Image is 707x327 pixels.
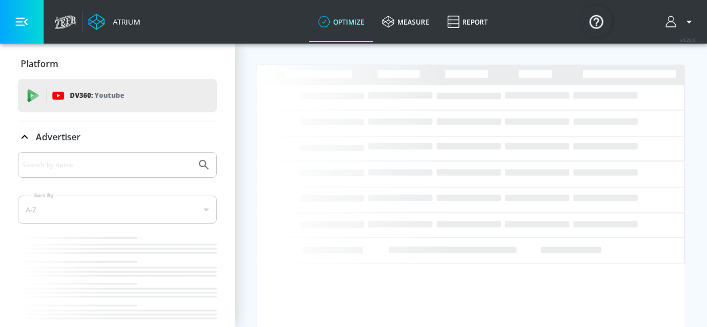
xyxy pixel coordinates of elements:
div: A-Z [18,196,217,224]
input: Search by name [22,158,192,172]
span: v 4.28.0 [680,37,696,43]
div: Platform [18,48,217,79]
a: measure [373,2,438,42]
label: Sort By [32,192,56,199]
p: DV360: [70,89,124,102]
div: DV360: Youtube [18,79,217,112]
p: Advertiser [36,131,80,143]
button: Open Resource Center [581,6,612,37]
a: Report [438,2,497,42]
div: Advertiser [18,121,217,153]
p: Youtube [94,89,124,101]
a: Atrium [88,13,140,30]
div: Atrium [108,17,140,27]
p: Platform [21,58,58,70]
a: optimize [309,2,373,42]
